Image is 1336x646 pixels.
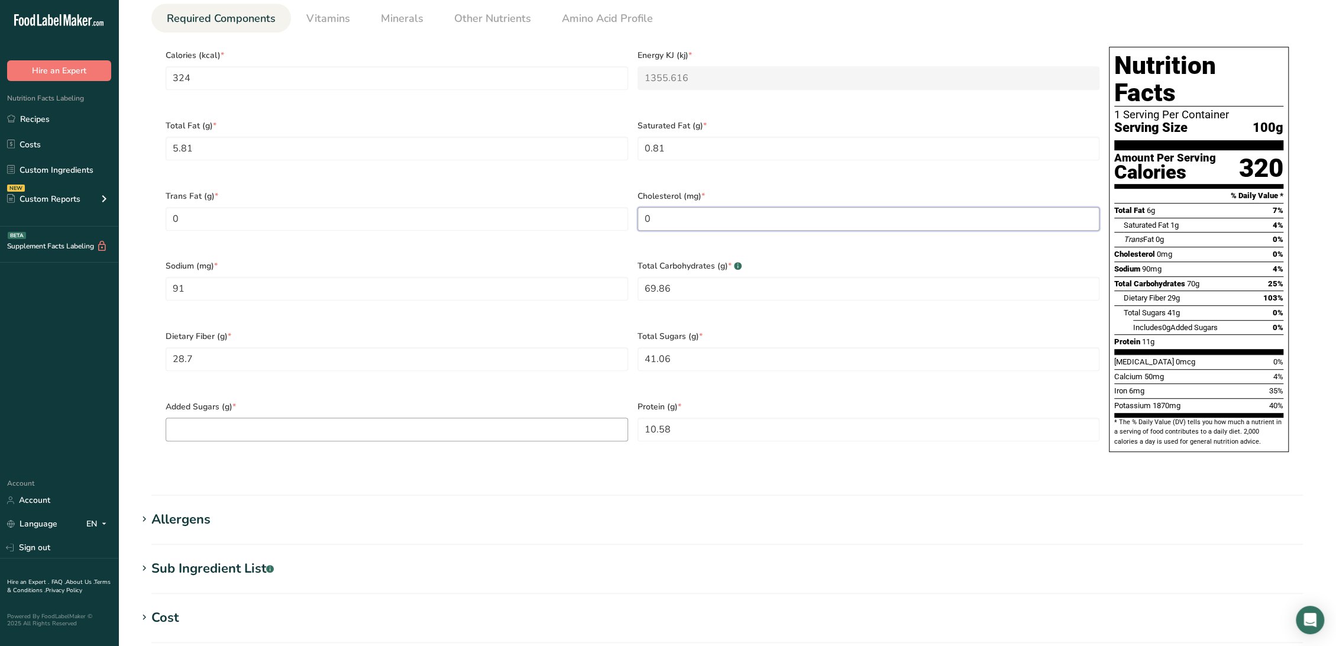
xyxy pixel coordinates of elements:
span: 90mg [1142,264,1162,273]
span: Sodium (mg) [166,260,628,272]
span: 1870mg [1153,401,1180,410]
span: Other Nutrients [454,11,531,27]
span: 11g [1142,337,1154,346]
span: 0mg [1157,250,1172,259]
span: 0% [1273,250,1283,259]
div: 1 Serving Per Container [1114,109,1283,121]
span: 4% [1273,264,1283,273]
span: Includes Added Sugars [1133,323,1218,332]
div: Calories [1114,164,1216,181]
span: Total Carbohydrates [1114,279,1185,288]
span: 40% [1269,401,1283,410]
span: 0% [1273,357,1283,366]
span: 4% [1273,372,1283,381]
span: 25% [1268,279,1283,288]
span: Protein [1114,337,1140,346]
span: 41g [1167,308,1180,317]
div: EN [86,517,111,531]
span: Minerals [381,11,423,27]
span: Cholesterol [1114,250,1155,259]
div: Powered By FoodLabelMaker © 2025 All Rights Reserved [7,613,111,627]
a: FAQ . [51,578,66,586]
span: Saturated Fat (g) [638,119,1100,132]
span: 6g [1147,206,1155,215]
a: Privacy Policy [46,586,82,595]
div: Cost [151,608,179,628]
span: Total Fat [1114,206,1145,215]
section: * The % Daily Value (DV) tells you how much a nutrient in a serving of food contributes to a dail... [1114,418,1283,447]
span: Calories (kcal) [166,49,628,62]
span: 4% [1273,221,1283,230]
span: Total Fat (g) [166,119,628,132]
span: 0g [1156,235,1164,244]
span: Serving Size [1114,121,1188,135]
span: Vitamins [306,11,350,27]
div: NEW [7,185,25,192]
span: Calcium [1114,372,1143,381]
i: Trans [1124,235,1143,244]
span: Fat [1124,235,1154,244]
button: Hire an Expert [7,60,111,81]
span: Required Components [167,11,276,27]
div: 320 [1239,153,1283,184]
div: BETA [8,232,26,239]
a: Language [7,513,57,534]
div: Allergens [151,510,211,529]
span: 0mcg [1176,357,1195,366]
span: 1g [1170,221,1179,230]
span: Energy KJ (kj) [638,49,1100,62]
div: Open Intercom Messenger [1296,606,1324,634]
a: About Us . [66,578,94,586]
span: Potassium [1114,401,1151,410]
span: 29g [1167,293,1180,302]
span: Sodium [1114,264,1140,273]
span: 6mg [1129,386,1144,395]
span: 0g [1162,323,1170,332]
span: Iron [1114,386,1127,395]
span: Added Sugars (g) [166,400,628,413]
span: Saturated Fat [1124,221,1169,230]
span: Total Sugars [1124,308,1166,317]
div: Sub Ingredient List [151,559,274,579]
a: Hire an Expert . [7,578,49,586]
div: Amount Per Serving [1114,153,1216,164]
span: 103% [1263,293,1283,302]
span: Dietary Fiber (g) [166,330,628,343]
span: 70g [1187,279,1199,288]
span: Dietary Fiber [1124,293,1166,302]
span: 0% [1273,308,1283,317]
span: Total Carbohydrates (g) [638,260,1100,272]
span: 35% [1269,386,1283,395]
span: 7% [1273,206,1283,215]
section: % Daily Value * [1114,189,1283,203]
div: Custom Reports [7,193,80,205]
span: 50mg [1144,372,1164,381]
span: Protein (g) [638,400,1100,413]
span: Amino Acid Profile [562,11,653,27]
span: Trans Fat (g) [166,190,628,202]
span: 100g [1253,121,1283,135]
span: Total Sugars (g) [638,330,1100,343]
span: 0% [1273,323,1283,332]
a: Terms & Conditions . [7,578,111,595]
span: 0% [1273,235,1283,244]
span: Cholesterol (mg) [638,190,1100,202]
span: [MEDICAL_DATA] [1114,357,1174,366]
h1: Nutrition Facts [1114,52,1283,106]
